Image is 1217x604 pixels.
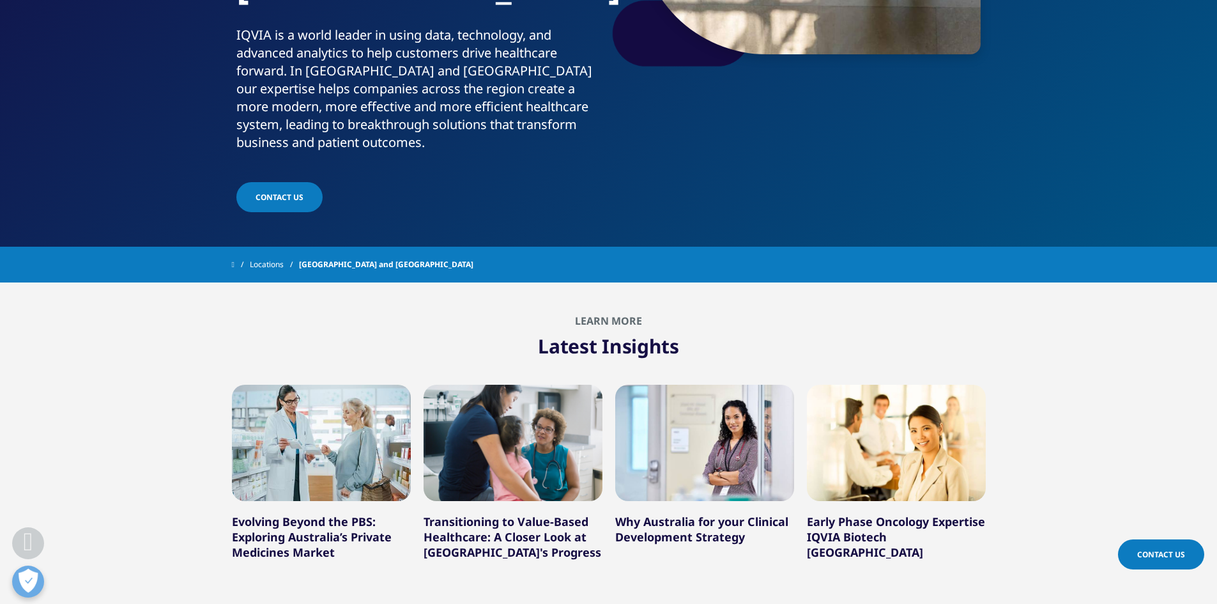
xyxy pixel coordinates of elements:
[807,514,985,560] a: Early Phase Oncology Expertise IQVIA Biotech [GEOGRAPHIC_DATA]
[1137,549,1185,560] span: Contact Us
[236,182,323,212] a: Contact Us
[236,26,604,159] p: IQVIA is a world leader in using data, technology, and advanced analytics to help customers drive...
[424,514,601,560] a: Transitioning to Value-Based Healthcare: A Closer Look at [GEOGRAPHIC_DATA]'s Progress
[12,566,44,598] button: Open Preferences
[232,514,392,560] a: Evolving Beyond the PBS: Exploring Australia’s Private Medicines Market
[232,327,986,359] h1: Latest Insights
[299,253,473,276] span: [GEOGRAPHIC_DATA] and [GEOGRAPHIC_DATA]
[256,192,303,203] span: Contact Us
[250,253,299,276] a: Locations
[615,514,788,545] a: Why Australia for your Clinical Development Strategy
[1118,539,1204,569] a: Contact Us
[232,314,986,327] h2: Learn more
